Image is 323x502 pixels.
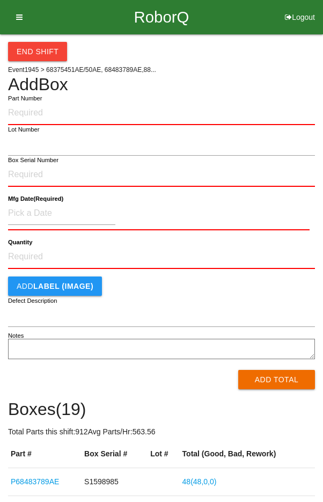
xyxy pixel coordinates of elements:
th: Lot # [148,440,179,468]
input: Pick a Date [8,202,115,225]
button: End Shift [8,42,67,61]
button: AddLABEL (IMAGE) [8,277,102,296]
b: Mfg Date (Required) [8,195,63,202]
th: Part # [8,440,82,468]
h4: Boxes ( 19 ) [8,400,315,419]
label: Part Number [8,94,42,103]
label: Notes [8,331,24,340]
a: P68483789AE [11,477,59,486]
a: 48(48,0,0) [182,477,217,486]
input: Required [8,163,315,187]
td: S1598985 [82,468,148,496]
h4: Add Box [8,75,315,94]
label: Box Serial Number [8,156,58,165]
th: Box Serial # [82,440,148,468]
b: LABEL (IMAGE) [33,282,93,290]
button: Add Total [238,370,315,389]
input: Required [8,101,315,125]
input: Required [8,245,315,269]
b: Quantity [8,239,32,246]
label: Defect Description [8,296,57,305]
label: Lot Number [8,125,40,134]
th: Total (Good, Bad, Rework) [180,440,315,468]
p: Total Parts this shift: 912 Avg Parts/Hr: 563.56 [8,426,315,438]
span: Event 1945 > 68375451AE/50AE, 68483789AE,88... [8,66,156,74]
